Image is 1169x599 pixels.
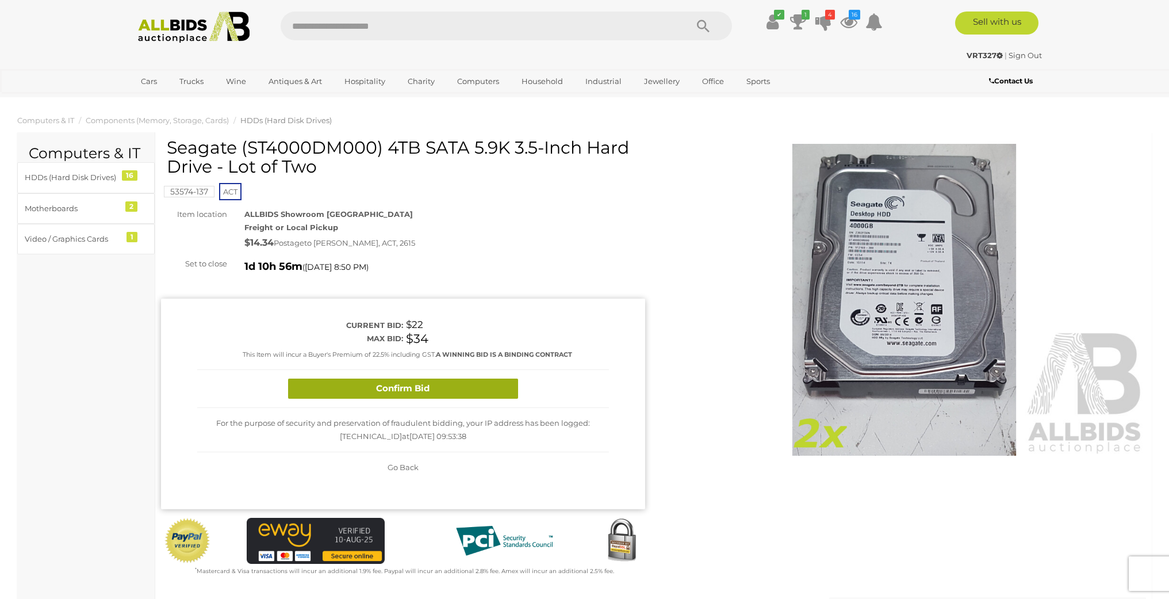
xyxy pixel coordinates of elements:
a: HDDs (Hard Disk Drives) [240,116,332,125]
a: 16 [840,12,857,32]
a: Components (Memory, Storage, Cards) [86,116,229,125]
i: 4 [825,10,835,20]
strong: VRT327 [967,51,1003,60]
div: Current bid: [197,319,403,332]
span: [DATE] 8:50 PM [305,262,366,272]
span: Go Back [388,463,419,472]
a: Sports [739,72,777,91]
div: HDDs (Hard Disk Drives) [25,171,120,184]
img: Seagate (ST4000DM000) 4TB SATA 5.9K 3.5-Inch Hard Drive - Lot of Two [662,144,1147,456]
div: Set to close [152,257,236,270]
a: Hospitality [337,72,393,91]
a: Cars [133,72,164,91]
h1: Seagate (ST4000DM000) 4TB SATA 5.9K 3.5-Inch Hard Drive - Lot of Two [167,138,642,176]
img: Secured by Rapid SSL [599,518,645,564]
a: Video / Graphics Cards 1 [17,224,155,254]
span: | [1005,51,1007,60]
a: Industrial [578,72,629,91]
a: [GEOGRAPHIC_DATA] [133,91,230,110]
a: Wine [219,72,254,91]
div: 1 [127,232,137,242]
a: VRT327 [967,51,1005,60]
a: Computers & IT [17,116,74,125]
img: Allbids.com.au [132,12,256,43]
span: $22 [406,319,423,330]
small: Mastercard & Visa transactions will incur an additional 1.9% fee. Paypal will incur an additional... [195,567,614,575]
a: Sign Out [1009,51,1042,60]
a: 53574-137 [164,187,214,196]
span: ACT [219,183,242,200]
div: Max bid: [197,332,403,345]
small: This Item will incur a Buyer's Premium of 22.5% including GST. [243,350,572,358]
div: Item location [152,208,236,221]
div: 16 [122,170,137,181]
img: PCI DSS compliant [447,518,562,564]
div: Video / Graphics Cards [25,232,120,246]
img: eWAY Payment Gateway [247,518,385,564]
a: HDDs (Hard Disk Drives) 16 [17,162,155,193]
div: Motherboards [25,202,120,215]
span: to [PERSON_NAME], ACT, 2615 [304,238,415,247]
a: Office [695,72,731,91]
h2: Computers & IT [29,146,143,162]
a: 1 [789,12,807,32]
strong: ALLBIDS Showroom [GEOGRAPHIC_DATA] [244,209,413,219]
span: $34 [406,331,428,346]
b: Contact Us [989,77,1033,85]
span: [DATE] 09:53:38 [409,432,466,441]
b: A WINNING BID IS A BINDING CONTRACT [436,350,572,358]
span: ( ) [302,262,369,272]
a: Motherboards 2 [17,193,155,224]
strong: 1d 10h 56m [244,260,302,273]
a: Contact Us [989,75,1036,87]
i: 1 [802,10,810,20]
a: Household [514,72,570,91]
div: 2 [125,201,137,212]
a: Computers [450,72,507,91]
a: ✔ [764,12,781,32]
button: Confirm Bid [288,379,518,399]
a: Sell with us [955,12,1038,35]
button: Search [674,12,732,40]
i: ✔ [774,10,784,20]
a: Antiques & Art [261,72,329,91]
strong: Freight or Local Pickup [244,223,338,232]
div: Postage [244,235,645,251]
img: Official PayPal Seal [164,518,211,564]
a: Charity [400,72,442,91]
a: 4 [815,12,832,32]
strong: $14.34 [244,237,274,248]
span: [TECHNICAL_ID] [340,432,402,441]
a: Jewellery [637,72,687,91]
mark: 53574-137 [164,186,214,197]
div: For the purpose of security and preservation of fraudulent bidding, your IP address has been logg... [197,408,609,453]
i: 16 [849,10,860,20]
a: Trucks [172,72,211,91]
